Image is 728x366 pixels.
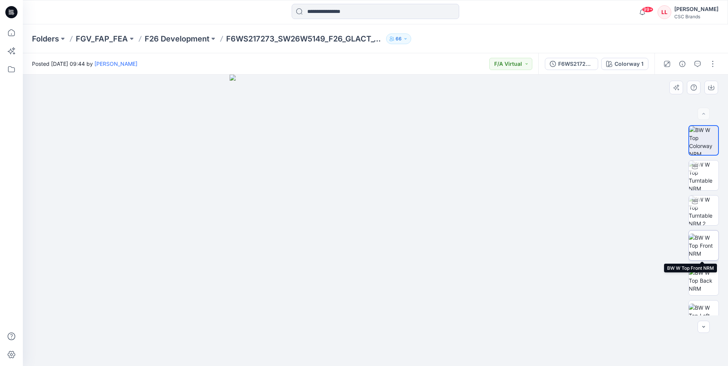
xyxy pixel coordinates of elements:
img: BW W Top Back NRM [689,269,718,293]
a: FGV_FAP_FEA [76,33,128,44]
div: LL [658,5,671,19]
span: Posted [DATE] 09:44 by [32,60,137,68]
p: 66 [396,35,402,43]
div: [PERSON_NAME] [674,5,718,14]
img: BW W Top Colorway NRM [689,126,718,155]
a: F26 Development [145,33,209,44]
a: Folders [32,33,59,44]
img: BW W Top Turntable NRM 2 [689,196,718,225]
p: F6WS217273_SW26W5149_F26_GLACT_VFA [226,33,383,44]
span: 99+ [642,6,653,13]
img: eyJhbGciOiJIUzI1NiIsImtpZCI6IjAiLCJzbHQiOiJzZXMiLCJ0eXAiOiJKV1QifQ.eyJkYXRhIjp7InR5cGUiOiJzdG9yYW... [230,75,521,366]
img: BW W Top Front NRM [689,234,718,258]
a: [PERSON_NAME] [94,60,137,67]
button: 66 [386,33,411,44]
button: Details [676,58,688,70]
button: F6WS217273_SW26W5149_F26_GLACT_VFA [545,58,598,70]
img: BW W Top Left NRM [689,304,718,328]
div: Colorway 1 [615,60,643,68]
img: BW W Top Turntable NRM [689,161,718,190]
div: CSC Brands [674,14,718,19]
div: F6WS217273_SW26W5149_F26_GLACT_VFA [558,60,593,68]
button: Colorway 1 [601,58,648,70]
